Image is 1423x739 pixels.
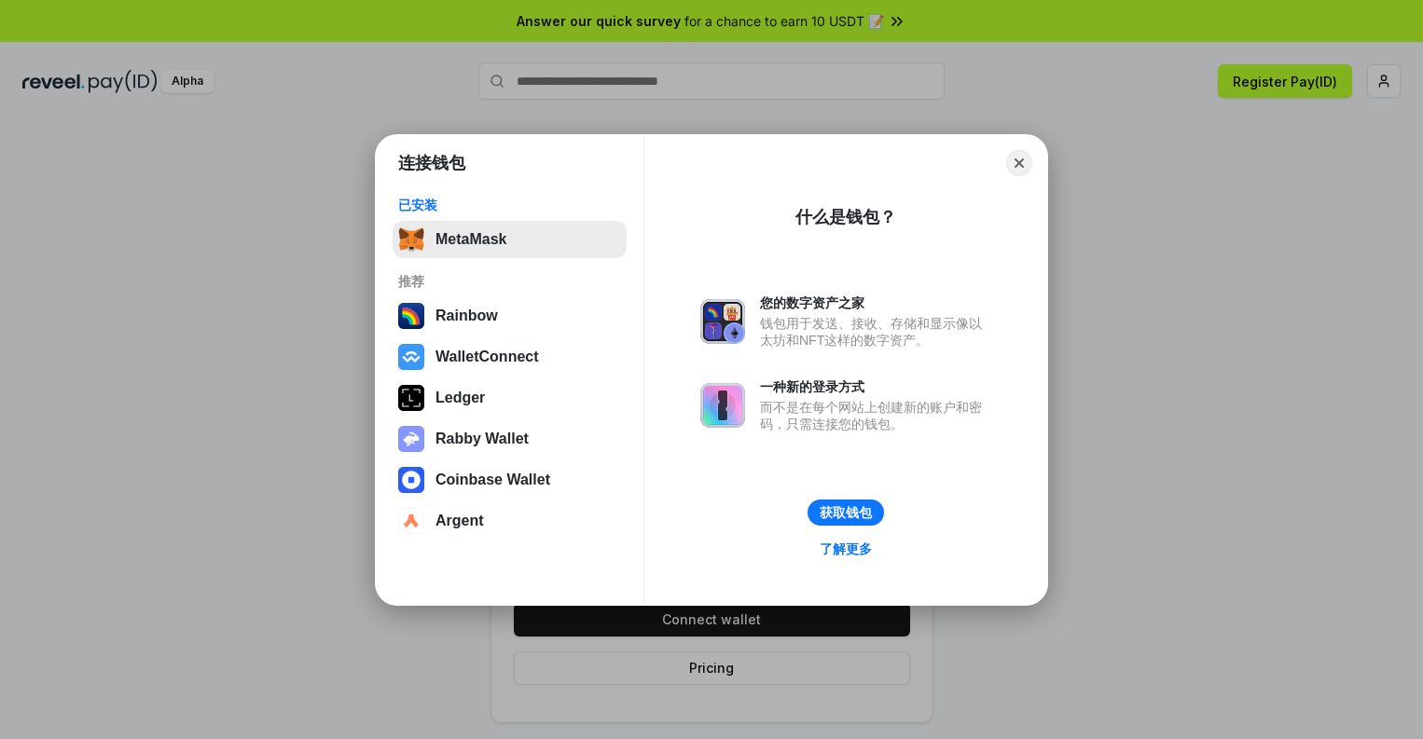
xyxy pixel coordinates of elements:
h1: 连接钱包 [398,152,465,174]
div: Ledger [435,390,485,406]
div: 已安装 [398,197,621,213]
div: 一种新的登录方式 [760,378,991,395]
div: 获取钱包 [820,504,872,521]
img: svg+xml,%3Csvg%20fill%3D%22none%22%20height%3D%2233%22%20viewBox%3D%220%200%2035%2033%22%20width%... [398,226,424,253]
img: svg+xml,%3Csvg%20width%3D%22120%22%20height%3D%22120%22%20viewBox%3D%220%200%20120%20120%22%20fil... [398,303,424,329]
div: 推荐 [398,273,621,290]
div: Argent [435,513,484,529]
button: WalletConnect [393,338,627,376]
button: Ledger [393,379,627,417]
button: MetaMask [393,221,627,258]
div: Rabby Wallet [435,431,529,447]
img: svg+xml,%3Csvg%20width%3D%2228%22%20height%3D%2228%22%20viewBox%3D%220%200%2028%2028%22%20fill%3D... [398,467,424,493]
div: Rainbow [435,308,498,324]
div: 而不是在每个网站上创建新的账户和密码，只需连接您的钱包。 [760,399,991,432]
div: WalletConnect [435,349,539,365]
div: MetaMask [435,231,506,248]
img: svg+xml,%3Csvg%20xmlns%3D%22http%3A%2F%2Fwww.w3.org%2F2000%2Fsvg%22%20fill%3D%22none%22%20viewBox... [700,299,745,344]
div: 钱包用于发送、接收、存储和显示像以太坊和NFT这样的数字资产。 [760,315,991,349]
div: 了解更多 [820,541,872,557]
button: 获取钱包 [808,500,884,526]
a: 了解更多 [808,537,883,561]
button: Rainbow [393,297,627,335]
img: svg+xml,%3Csvg%20xmlns%3D%22http%3A%2F%2Fwww.w3.org%2F2000%2Fsvg%22%20width%3D%2228%22%20height%3... [398,385,424,411]
div: 您的数字资产之家 [760,294,991,311]
button: Rabby Wallet [393,420,627,458]
button: Coinbase Wallet [393,461,627,499]
div: Coinbase Wallet [435,472,550,488]
button: Close [1006,150,1032,176]
img: svg+xml,%3Csvg%20width%3D%2228%22%20height%3D%2228%22%20viewBox%3D%220%200%2028%2028%22%20fill%3D... [398,344,424,370]
div: 什么是钱包？ [795,206,896,228]
img: svg+xml,%3Csvg%20xmlns%3D%22http%3A%2F%2Fwww.w3.org%2F2000%2Fsvg%22%20fill%3D%22none%22%20viewBox... [700,383,745,428]
img: svg+xml,%3Csvg%20xmlns%3D%22http%3A%2F%2Fwww.w3.org%2F2000%2Fsvg%22%20fill%3D%22none%22%20viewBox... [398,426,424,452]
img: svg+xml,%3Csvg%20width%3D%2228%22%20height%3D%2228%22%20viewBox%3D%220%200%2028%2028%22%20fill%3D... [398,508,424,534]
button: Argent [393,502,627,540]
